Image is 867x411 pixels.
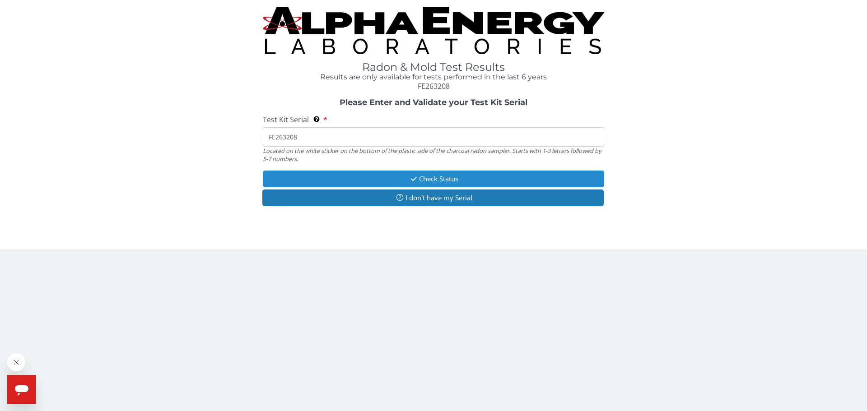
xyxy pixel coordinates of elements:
button: I don't have my Serial [262,189,604,206]
span: Test Kit Serial [263,115,309,125]
iframe: Close message [7,353,25,371]
iframe: Button to launch messaging window [7,375,36,404]
h1: Radon & Mold Test Results [263,61,604,73]
div: Located on the white sticker on the bottom of the plastic side of the charcoal radon sampler. Sta... [263,147,604,163]
button: Check Status [263,171,604,187]
h4: Results are only available for tests performed in the last 6 years [263,73,604,81]
span: FE263208 [418,81,450,91]
span: Help [5,6,20,14]
strong: Please Enter and Validate your Test Kit Serial [340,97,527,107]
img: TightCrop.jpg [263,7,604,54]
